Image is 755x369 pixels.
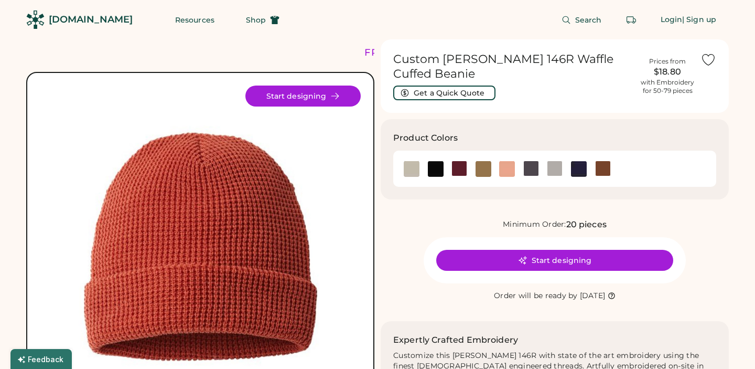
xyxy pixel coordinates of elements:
div: Coral [499,161,515,177]
div: [DOMAIN_NAME] [49,13,133,26]
div: $18.80 [641,66,694,78]
div: 20 pieces [566,218,607,231]
div: Prices from [649,57,686,66]
div: Birch [404,161,419,177]
div: Rust [595,161,611,177]
img: Coral Swatch Image [499,161,515,177]
img: Rust Swatch Image [595,161,611,177]
button: Search [549,9,614,30]
span: Shop [246,16,266,24]
div: Login [661,15,683,25]
img: Rendered Logo - Screens [26,10,45,29]
img: Camel Swatch Image [476,161,491,177]
button: Start designing [245,86,361,107]
button: Start designing [436,250,673,271]
div: | Sign up [682,15,716,25]
button: Resources [163,9,227,30]
img: Navy Swatch Image [571,161,587,177]
div: Minimum Order: [503,219,566,230]
img: Black Swatch Image [428,161,444,177]
h3: Product Colors [393,132,458,144]
img: Burgundy Swatch Image [451,161,467,177]
button: Shop [233,9,292,30]
button: Get a Quick Quote [393,86,495,100]
div: Heather Charcoal [523,161,539,177]
div: with Embroidery for 50-79 pieces [641,78,694,95]
div: FREE SHIPPING [364,46,455,60]
img: Birch Swatch Image [404,161,419,177]
div: Navy [571,161,587,177]
div: Burgundy [451,161,467,177]
h2: Expertly Crafted Embroidery [393,334,518,346]
div: [DATE] [580,291,606,301]
button: Retrieve an order [621,9,642,30]
img: Heather Grey Swatch Image [547,161,563,177]
div: Order will be ready by [494,291,578,301]
div: Black [428,161,444,177]
img: Heather Charcoal Swatch Image [523,161,539,177]
h1: Custom [PERSON_NAME] 146R Waffle Cuffed Beanie [393,52,634,81]
div: Camel [476,161,491,177]
span: Search [575,16,602,24]
div: Heather Grey [547,161,563,177]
